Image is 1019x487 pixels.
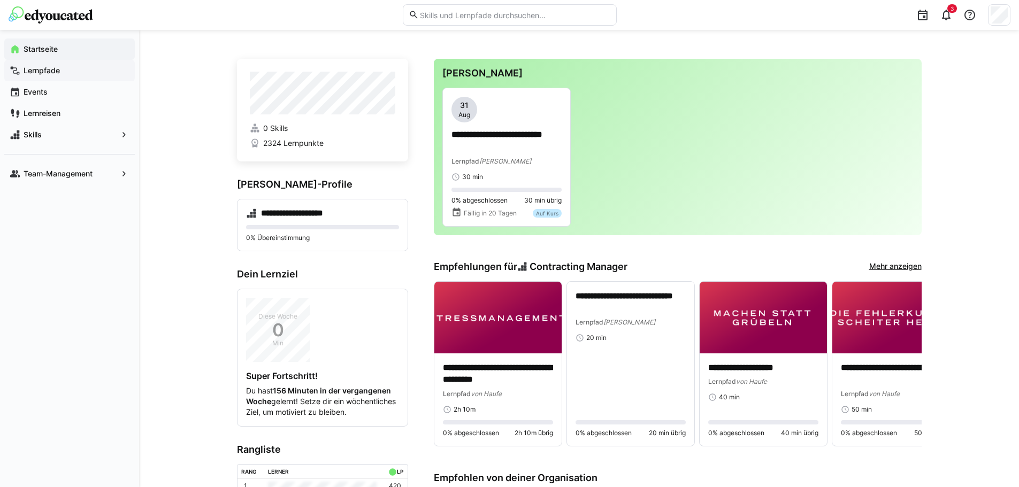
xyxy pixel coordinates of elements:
span: Contracting Manager [530,261,627,273]
span: [PERSON_NAME] [479,157,531,165]
img: image [700,282,827,353]
span: Lernpfad [708,377,736,385]
span: 50 min [852,405,872,414]
span: Lernpfad [443,390,471,398]
h3: [PERSON_NAME]-Profile [237,179,408,190]
span: 40 min übrig [781,429,818,437]
img: image [832,282,960,353]
h3: Empfehlungen für [434,261,628,273]
input: Skills und Lernpfade durchsuchen… [419,10,610,20]
span: Fällig in 20 Tagen [464,209,517,218]
span: [PERSON_NAME] [603,318,655,326]
p: Du hast gelernt! Setze dir ein wöchentliches Ziel, um motiviert zu bleiben. [246,385,399,418]
p: 0% Übereinstimmung [246,234,399,242]
span: 2h 10m [454,405,476,414]
div: Rang [241,468,257,475]
span: 0% abgeschlossen [576,429,632,437]
span: 0% abgeschlossen [443,429,499,437]
span: 0 Skills [263,123,288,134]
span: Aug [458,111,470,119]
span: 0% abgeschlossen [708,429,764,437]
span: 30 min übrig [524,196,562,205]
span: Lernpfad [841,390,869,398]
span: 2324 Lernpunkte [263,138,324,149]
div: Auf Kurs [533,209,562,218]
h4: Super Fortschritt! [246,370,399,381]
a: 0 Skills [250,123,395,134]
span: 20 min [586,334,607,342]
span: 2h 10m übrig [515,429,553,437]
span: Lernpfad [451,157,479,165]
h3: [PERSON_NAME] [442,67,913,79]
span: 0% abgeschlossen [841,429,897,437]
div: Lerner [268,468,289,475]
h3: Dein Lernziel [237,268,408,280]
a: Mehr anzeigen [869,261,922,273]
span: 50 min übrig [914,429,951,437]
span: von Haufe [736,377,767,385]
div: LP [397,468,403,475]
h3: Rangliste [237,444,408,455]
span: 0% abgeschlossen [451,196,508,205]
img: image [434,282,562,353]
span: von Haufe [471,390,502,398]
span: 30 min [462,173,483,181]
span: von Haufe [869,390,900,398]
h3: Empfohlen von deiner Organisation [434,472,922,484]
span: 3 [951,5,954,12]
span: 31 [460,100,469,111]
strong: 156 Minuten in der vergangenen Woche [246,386,391,406]
span: 20 min übrig [649,429,686,437]
span: Lernpfad [576,318,603,326]
span: 40 min [719,393,740,401]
